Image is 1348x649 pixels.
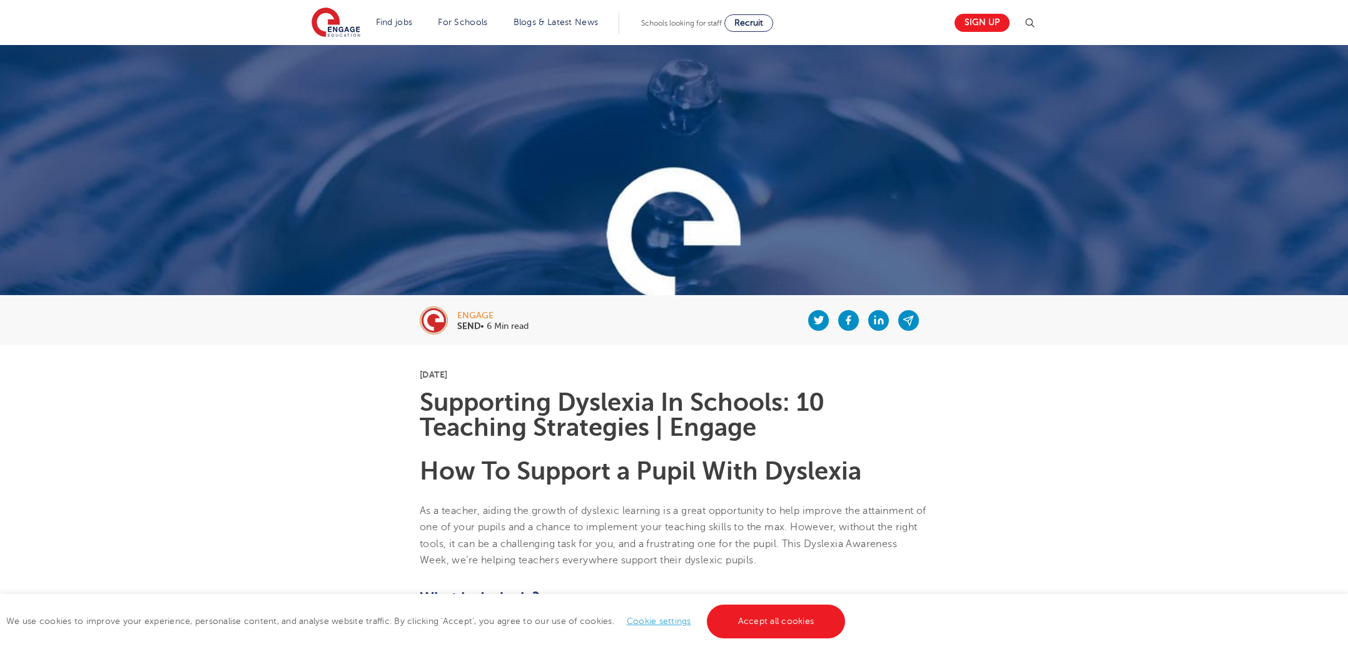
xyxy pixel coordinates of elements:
[734,18,763,28] span: Recruit
[420,505,926,566] span: As a teacher, aiding the growth of dyslexic learning is a great opportunity to help improve the a...
[6,616,848,626] span: We use cookies to improve your experience, personalise content, and analyse website traffic. By c...
[641,19,722,28] span: Schools looking for staff
[514,18,599,27] a: Blogs & Latest News
[438,18,487,27] a: For Schools
[420,370,928,379] p: [DATE]
[312,8,360,39] img: Engage Education
[457,311,529,320] div: engage
[457,322,529,331] p: • 6 Min read
[376,18,413,27] a: Find jobs
[420,457,861,485] b: How To Support a Pupil With Dyslexia
[457,321,480,331] b: SEND
[707,605,846,638] a: Accept all cookies
[724,14,773,32] a: Recruit
[420,390,928,440] h1: Supporting Dyslexia In Schools: 10 Teaching Strategies | Engage
[627,616,691,626] a: Cookie settings
[955,14,1010,32] a: Sign up
[420,589,540,606] b: What is dyslexia?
